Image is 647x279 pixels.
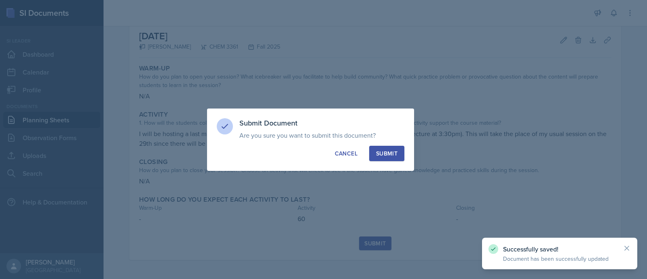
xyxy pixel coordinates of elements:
[376,149,398,158] div: Submit
[503,245,616,253] p: Successfully saved!
[239,118,404,128] h3: Submit Document
[239,131,404,139] p: Are you sure you want to submit this document?
[369,146,404,161] button: Submit
[335,149,357,158] div: Cancel
[503,255,616,263] p: Document has been successfully updated
[328,146,364,161] button: Cancel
